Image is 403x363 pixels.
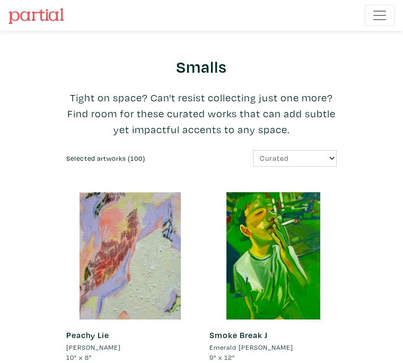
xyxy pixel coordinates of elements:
[66,330,109,340] a: Peachy Lie
[209,342,293,352] li: Emerald [PERSON_NAME]
[66,353,92,361] span: 10" x 8"
[66,154,194,162] h6: Selected artworks (100)
[66,90,337,137] p: Tight on space? Can't resist collecting just one more? Find room for these curated works that can...
[66,56,337,76] h2: Smalls
[209,342,337,352] a: Emerald [PERSON_NAME]
[209,353,235,361] span: 9" x 12"
[365,5,395,26] button: Toggle navigation
[66,342,121,352] li: [PERSON_NAME]
[209,330,268,340] a: Smoke Break J
[66,342,194,352] a: [PERSON_NAME]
